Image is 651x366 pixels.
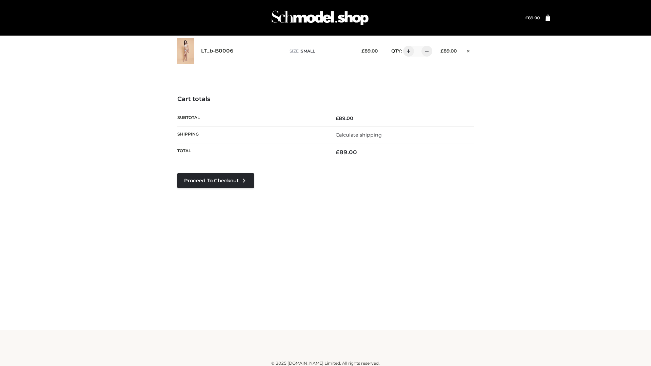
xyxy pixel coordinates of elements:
th: Total [177,143,325,161]
img: LT_b-B0006 - SMALL [177,38,194,64]
a: £89.00 [525,15,540,20]
th: Shipping [177,126,325,143]
th: Subtotal [177,110,325,126]
span: £ [336,115,339,121]
h4: Cart totals [177,96,474,103]
span: £ [336,149,339,156]
span: £ [525,15,528,20]
div: QTY: [384,46,430,57]
bdi: 89.00 [336,115,353,121]
bdi: 89.00 [361,48,378,54]
span: SMALL [301,48,315,54]
span: £ [361,48,364,54]
a: Remove this item [463,46,474,55]
bdi: 89.00 [440,48,457,54]
a: Calculate shipping [336,132,382,138]
span: £ [440,48,443,54]
a: Proceed to Checkout [177,173,254,188]
p: size : [290,48,351,54]
bdi: 89.00 [525,15,540,20]
a: LT_b-B0006 [201,48,234,54]
img: Schmodel Admin 964 [269,4,371,31]
bdi: 89.00 [336,149,357,156]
